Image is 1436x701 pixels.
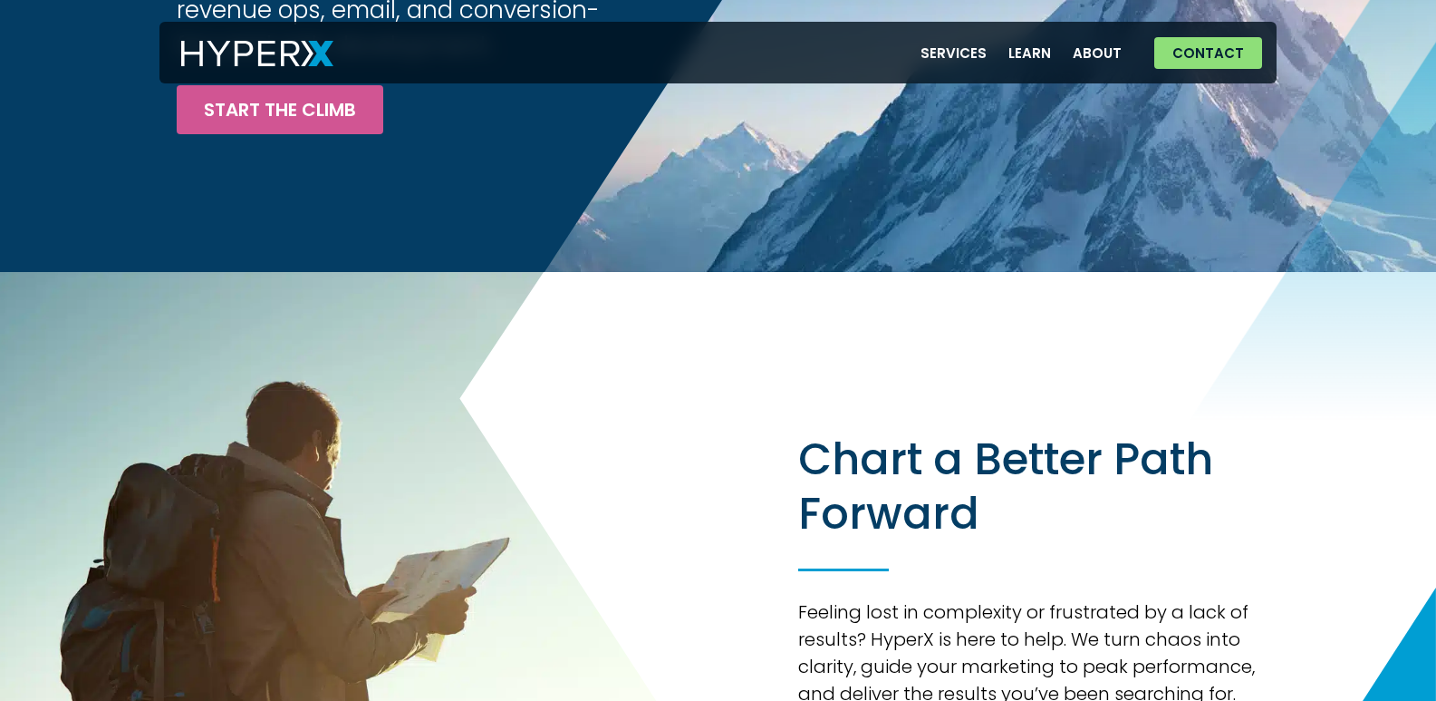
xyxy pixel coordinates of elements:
[798,433,1260,541] h2: Chart a Better Path Forward
[910,34,1132,72] nav: Menu
[1345,610,1414,679] iframe: Drift Widget Chat Controller
[997,34,1062,72] a: Learn
[177,85,383,134] a: Start the Climb
[1062,34,1132,72] a: About
[204,101,356,119] span: Start the Climb
[910,34,997,72] a: Services
[1172,46,1244,60] span: Contact
[181,41,333,67] img: HyperX Logo
[1154,37,1262,69] a: Contact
